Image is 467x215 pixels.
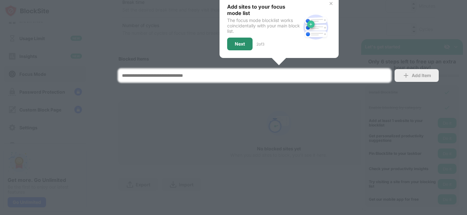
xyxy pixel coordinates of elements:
[235,41,245,47] div: Next
[412,73,431,78] div: Add Item
[328,1,334,6] img: x-button.svg
[301,12,331,42] img: block-site.svg
[227,4,301,16] div: Add sites to your focus mode list
[256,42,264,47] div: 2 of 3
[227,18,301,34] div: The focus mode blocklist works coincidentally with your main block list.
